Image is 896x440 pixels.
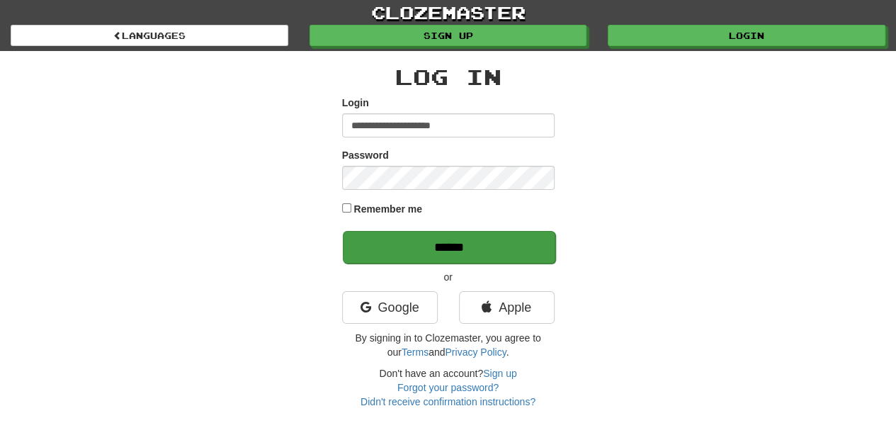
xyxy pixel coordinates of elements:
[342,148,389,162] label: Password
[445,346,506,358] a: Privacy Policy
[483,368,516,379] a: Sign up
[342,270,555,284] p: or
[310,25,587,46] a: Sign up
[397,382,499,393] a: Forgot your password?
[361,396,535,407] a: Didn't receive confirmation instructions?
[353,202,422,216] label: Remember me
[11,25,288,46] a: Languages
[608,25,885,46] a: Login
[402,346,429,358] a: Terms
[342,366,555,409] div: Don't have an account?
[342,96,369,110] label: Login
[342,65,555,89] h2: Log In
[342,331,555,359] p: By signing in to Clozemaster, you agree to our and .
[342,291,438,324] a: Google
[459,291,555,324] a: Apple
